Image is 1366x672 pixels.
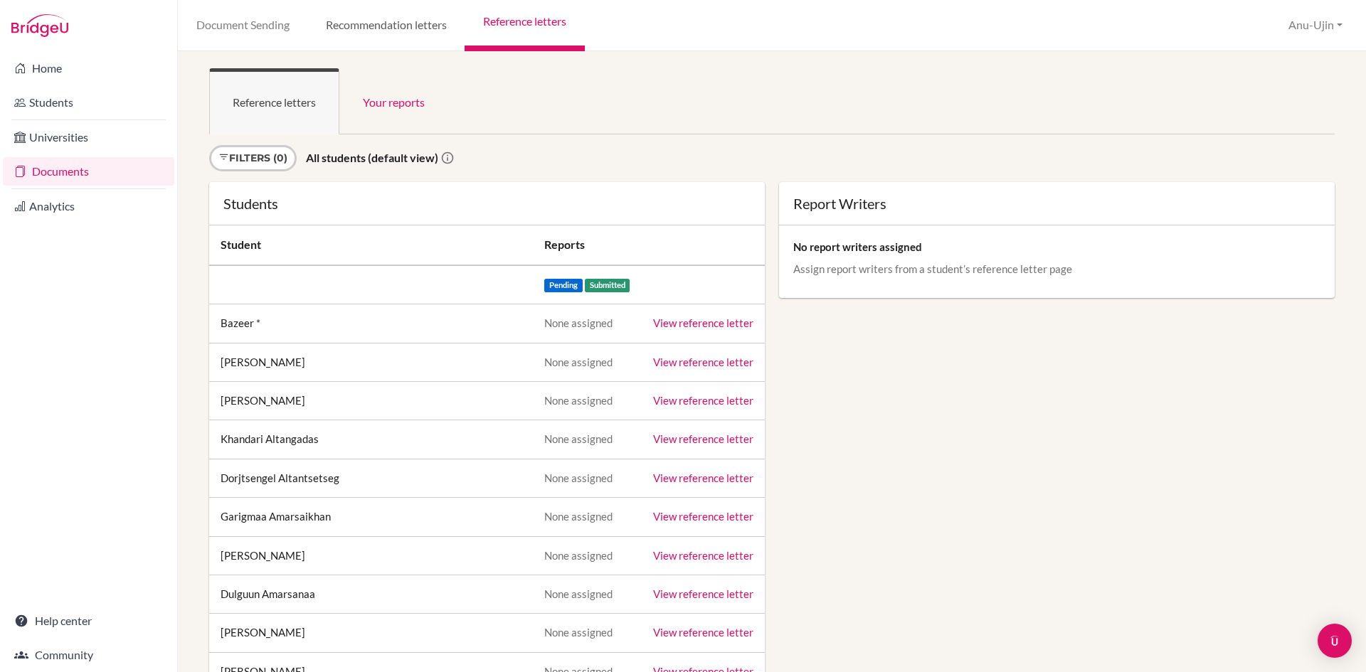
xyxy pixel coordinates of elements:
[3,641,174,669] a: Community
[544,279,583,292] span: Pending
[653,316,753,329] a: View reference letter
[1282,12,1349,38] button: Anu-Ujin
[339,68,448,134] a: Your reports
[3,192,174,220] a: Analytics
[544,316,613,329] span: None assigned
[209,304,533,343] td: Bazeer *
[653,510,753,523] a: View reference letter
[209,225,533,265] th: Student
[209,536,533,575] td: [PERSON_NAME]
[793,262,1320,276] p: Assign report writers from a student’s reference letter page
[544,471,613,484] span: None assigned
[209,343,533,381] td: [PERSON_NAME]
[3,54,174,82] a: Home
[544,626,613,639] span: None assigned
[653,356,753,368] a: View reference letter
[793,196,1320,210] div: Report Writers
[306,151,438,164] strong: All students (default view)
[793,240,1320,254] p: No report writers assigned
[653,432,753,445] a: View reference letter
[223,196,751,210] div: Students
[209,575,533,614] td: Dulguun Amarsanaa
[11,14,68,37] img: Bridge-U
[533,225,765,265] th: Reports
[3,157,174,186] a: Documents
[209,381,533,420] td: [PERSON_NAME]
[1318,624,1352,658] div: Open Intercom Messenger
[653,471,753,484] a: View reference letter
[3,123,174,151] a: Universities
[209,498,533,536] td: Garigmaa Amarsaikhan
[544,394,613,407] span: None assigned
[544,510,613,523] span: None assigned
[209,68,339,134] a: Reference letters
[544,356,613,368] span: None assigned
[585,279,630,292] span: Submitted
[544,432,613,445] span: None assigned
[653,626,753,639] a: View reference letter
[3,88,174,117] a: Students
[209,420,533,459] td: Khandari Altangadas
[209,145,297,171] a: Filters (0)
[544,587,613,600] span: None assigned
[209,614,533,652] td: [PERSON_NAME]
[3,607,174,635] a: Help center
[653,549,753,562] a: View reference letter
[544,549,613,562] span: None assigned
[653,587,753,600] a: View reference letter
[653,394,753,407] a: View reference letter
[209,459,533,497] td: Dorjtsengel Altantsetseg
